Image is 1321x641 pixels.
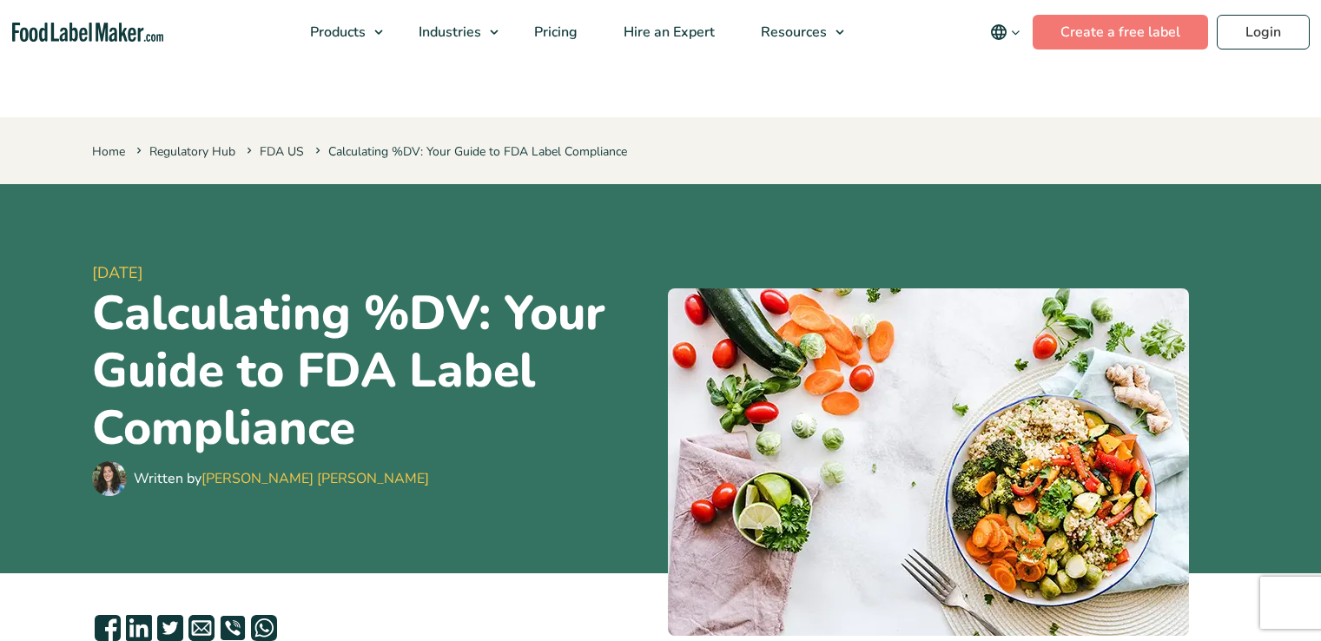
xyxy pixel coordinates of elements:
a: FDA US [260,143,304,160]
span: Resources [756,23,829,42]
a: Create a free label [1033,15,1208,50]
a: Login [1217,15,1310,50]
h1: Calculating %DV: Your Guide to FDA Label Compliance [92,285,654,457]
div: Written by [134,468,429,489]
span: Industries [413,23,483,42]
a: Home [92,143,125,160]
span: Calculating %DV: Your Guide to FDA Label Compliance [312,143,627,160]
a: Regulatory Hub [149,143,235,160]
span: Hire an Expert [618,23,717,42]
span: Products [305,23,367,42]
span: [DATE] [92,261,654,285]
span: Pricing [529,23,579,42]
a: [PERSON_NAME] [PERSON_NAME] [201,469,429,488]
img: Maria Abi Hanna - Food Label Maker [92,461,127,496]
